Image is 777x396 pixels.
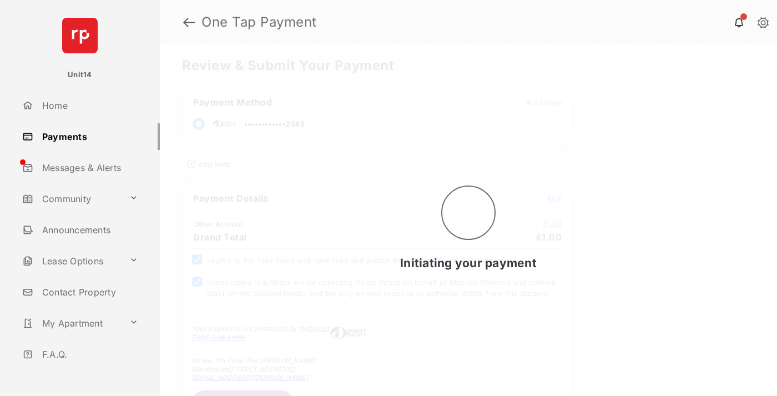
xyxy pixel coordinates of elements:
[18,341,160,368] a: F.A.Q.
[18,248,125,274] a: Lease Options
[18,279,160,305] a: Contact Property
[68,69,92,81] p: Unit14
[18,92,160,119] a: Home
[18,310,125,337] a: My Apartment
[400,256,537,270] span: Initiating your payment
[18,154,160,181] a: Messages & Alerts
[18,123,160,150] a: Payments
[18,217,160,243] a: Announcements
[62,18,98,53] img: svg+xml;base64,PHN2ZyB4bWxucz0iaHR0cDovL3d3dy53My5vcmcvMjAwMC9zdmciIHdpZHRoPSI2NCIgaGVpZ2h0PSI2NC...
[201,16,317,29] strong: One Tap Payment
[18,186,125,212] a: Community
